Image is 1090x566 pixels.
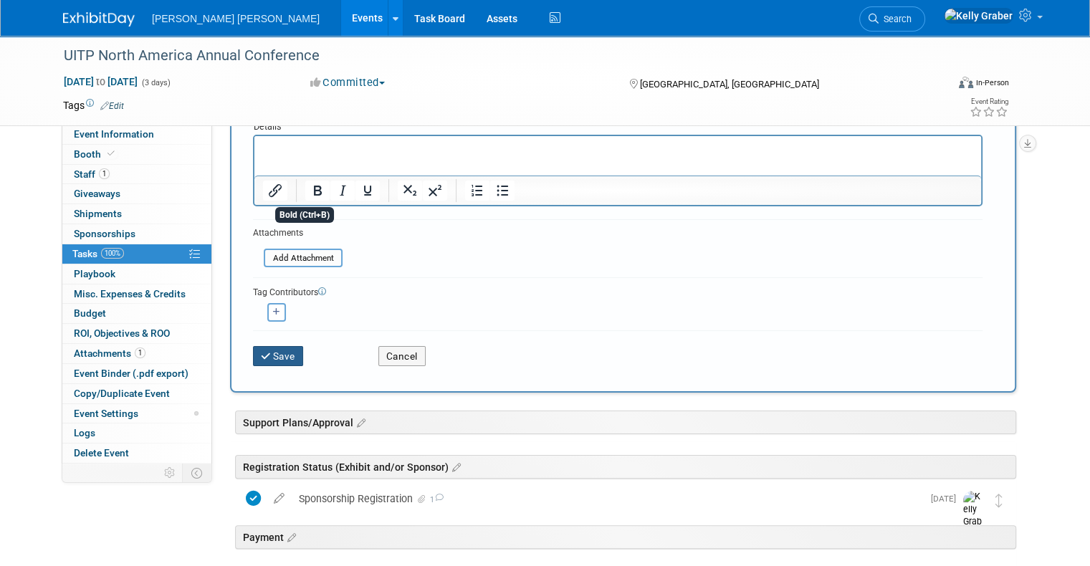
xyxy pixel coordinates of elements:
[99,168,110,179] span: 1
[305,75,391,90] button: Committed
[74,128,154,140] span: Event Information
[253,346,303,366] button: Save
[305,181,330,201] button: Bold
[74,307,106,319] span: Budget
[74,408,138,419] span: Event Settings
[183,464,212,482] td: Toggle Event Tabs
[74,388,170,399] span: Copy/Duplicate Event
[62,165,211,184] a: Staff1
[74,208,122,219] span: Shipments
[330,181,355,201] button: Italic
[62,284,211,304] a: Misc. Expenses & Credits
[62,125,211,144] a: Event Information
[74,347,145,359] span: Attachments
[62,304,211,323] a: Budget
[74,368,188,379] span: Event Binder (.pdf export)
[63,12,135,27] img: ExhibitDay
[74,427,95,438] span: Logs
[100,101,124,111] a: Edit
[970,98,1008,105] div: Event Rating
[62,423,211,443] a: Logs
[879,14,912,24] span: Search
[74,188,120,199] span: Giveaways
[62,324,211,343] a: ROI, Objectives & ROO
[74,327,170,339] span: ROI, Objectives & ROO
[640,79,819,90] span: [GEOGRAPHIC_DATA], [GEOGRAPHIC_DATA]
[959,77,973,88] img: Format-Inperson.png
[62,244,211,264] a: Tasks100%
[355,181,380,201] button: Underline
[62,184,211,203] a: Giveaways
[62,384,211,403] a: Copy/Duplicate Event
[72,248,124,259] span: Tasks
[490,181,515,201] button: Bullet list
[107,150,115,158] i: Booth reservation complete
[254,136,981,176] iframe: Rich Text Area
[869,75,1009,96] div: Event Format
[931,494,963,504] span: [DATE]
[449,459,461,474] a: Edit sections
[63,98,124,112] td: Tags
[284,529,296,544] a: Edit sections
[963,491,985,542] img: Kelly Graber
[74,447,129,459] span: Delete Event
[62,344,211,363] a: Attachments1
[135,347,145,358] span: 1
[423,181,447,201] button: Superscript
[378,346,426,366] button: Cancel
[263,181,287,201] button: Insert/edit link
[292,486,922,511] div: Sponsorship Registration
[267,492,292,505] a: edit
[62,224,211,244] a: Sponsorships
[74,168,110,180] span: Staff
[398,181,422,201] button: Subscript
[253,284,983,299] div: Tag Contributors
[152,13,320,24] span: [PERSON_NAME] [PERSON_NAME]
[253,227,343,239] div: Attachments
[194,411,199,416] span: Modified Layout
[74,228,135,239] span: Sponsorships
[428,495,444,504] span: 1
[235,411,1016,434] div: Support Plans/Approval
[101,248,124,259] span: 100%
[62,364,211,383] a: Event Binder (.pdf export)
[158,464,183,482] td: Personalize Event Tab Strip
[859,6,925,32] a: Search
[62,264,211,284] a: Playbook
[74,148,118,160] span: Booth
[62,404,211,423] a: Event Settings
[975,77,1009,88] div: In-Person
[235,525,1016,549] div: Payment
[74,288,186,299] span: Misc. Expenses & Credits
[74,268,115,279] span: Playbook
[62,204,211,224] a: Shipments
[63,75,138,88] span: [DATE] [DATE]
[995,494,1003,507] i: Move task
[59,43,929,69] div: UITP North America Annual Conference
[62,145,211,164] a: Booth
[140,78,171,87] span: (3 days)
[62,443,211,463] a: Delete Event
[353,415,365,429] a: Edit sections
[944,8,1013,24] img: Kelly Graber
[94,76,107,87] span: to
[465,181,489,201] button: Numbered list
[235,455,1016,479] div: Registration Status (Exhibit and/or Sponsor)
